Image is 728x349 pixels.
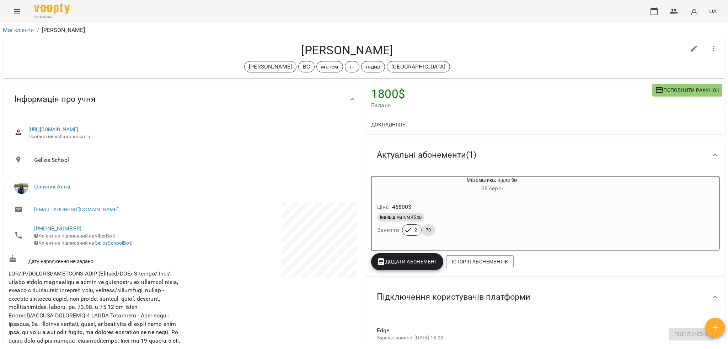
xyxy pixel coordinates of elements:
span: Клієнт не підписаний на ! [34,240,133,246]
span: Підключення користувачів платформи [377,291,530,302]
span: Edge [377,326,702,335]
p: матем [321,62,338,71]
span: Інформація про учня [14,94,96,105]
button: Поповнити рахунок [652,84,722,97]
div: матем [316,61,343,72]
div: [GEOGRAPHIC_DATA] [387,61,450,72]
span: 70 [422,227,435,233]
p: 46800 $ [392,203,412,211]
span: Історія абонементів [452,257,508,266]
span: 08 серп - [481,185,503,192]
span: Додати Абонемент [377,257,438,266]
p: ВС [303,62,310,71]
img: Олійник Алла [14,180,28,194]
button: Докладніше [368,118,408,131]
button: Menu [9,3,26,20]
div: ВС [298,61,315,72]
a: [URL][DOMAIN_NAME] [28,126,79,132]
span: Баланс [371,101,652,110]
div: індив [361,61,385,72]
span: Особистий кабінет клієнта [28,133,351,140]
a: [EMAIL_ADDRESS][DOMAIN_NAME] [34,206,118,213]
div: Актуальні абонементи(1) [365,137,725,173]
div: Математика: Індив 9м [371,176,406,193]
img: Voopty Logo [34,4,70,14]
h4: [PERSON_NAME] [9,43,686,58]
span: Актуальні абонементи ( 1 ) [377,149,476,160]
div: Дату народження не задано [7,253,183,266]
p: індив [366,62,380,71]
span: Поповнити рахунок [655,86,719,94]
a: GeliosSchoolBot [95,240,131,246]
button: Додати Абонемент [371,253,443,270]
li: / [37,26,39,34]
div: Підключення користувачів платформи [365,279,725,315]
span: індивід матем 45 хв [377,214,424,220]
p: тг [349,62,355,71]
span: UA [709,7,717,15]
div: Математика: Індив 9м [406,176,579,193]
div: [PERSON_NAME] [244,61,296,72]
span: For Business [34,15,70,19]
p: [PERSON_NAME] [42,26,85,34]
h6: Заняття [377,225,399,235]
p: Зареєстровано: [DATE] 18:03 [377,334,702,342]
a: Олійник Алла [34,183,70,190]
nav: breadcrumb [3,26,725,34]
button: Математика: Індив 9м08 серп- Ціна46800$індивід матем 45 хвЗаняття270 [371,176,579,244]
a: [PHONE_NUMBER] [34,225,81,232]
h4: 1800 $ [371,87,652,101]
div: тг [345,61,359,72]
button: Історія абонементів [446,255,514,268]
p: [PERSON_NAME] [249,62,292,71]
span: 2 [410,227,421,233]
img: avatar_s.png [689,6,699,16]
h6: Ціна [377,202,389,212]
button: UA [706,5,719,18]
p: [GEOGRAPHIC_DATA] [391,62,445,71]
span: Клієнт не підписаний на ViberBot! [34,233,116,239]
span: Докладніше [371,120,405,129]
div: Інформація про учня [3,81,363,118]
span: Gelios School [34,156,351,164]
a: Мої клієнти [3,27,34,33]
